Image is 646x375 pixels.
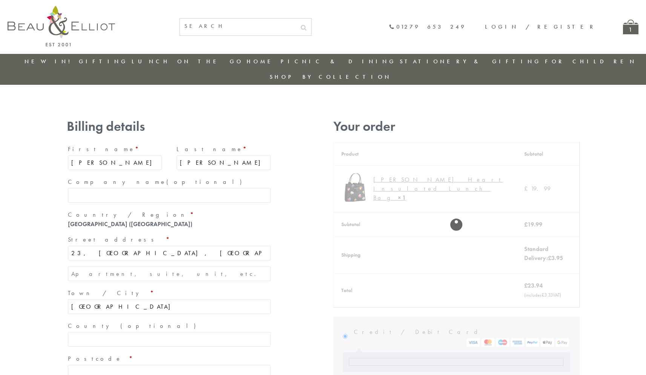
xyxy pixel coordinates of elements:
label: Street address [68,234,271,246]
label: Company name [68,176,271,188]
input: House number and street name [68,246,271,260]
a: Gifting [79,58,128,65]
a: Picnic & Dining [281,58,396,65]
a: 01279 653 249 [389,24,466,30]
a: New in! [25,58,75,65]
span: (optional) [166,178,246,186]
label: County [68,320,271,332]
label: Country / Region [68,209,271,221]
a: Stationery & Gifting [400,58,541,65]
label: Postcode [68,353,271,365]
a: Shop by collection [270,73,391,81]
img: logo [8,6,115,46]
a: For Children [545,58,637,65]
strong: [GEOGRAPHIC_DATA] ([GEOGRAPHIC_DATA]) [68,220,192,228]
a: Lunch On The Go [132,58,243,65]
h3: Your order [333,119,580,134]
a: Home [247,58,277,65]
label: First name [68,143,162,155]
a: Login / Register [485,23,597,31]
label: Last name [176,143,271,155]
h3: Billing details [67,119,272,134]
label: Town / City [68,287,271,299]
a: 1 [623,20,638,34]
input: Apartment, suite, unit, etc. (optional) [68,266,271,281]
span: (optional) [120,322,200,330]
input: SEARCH [180,18,296,34]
